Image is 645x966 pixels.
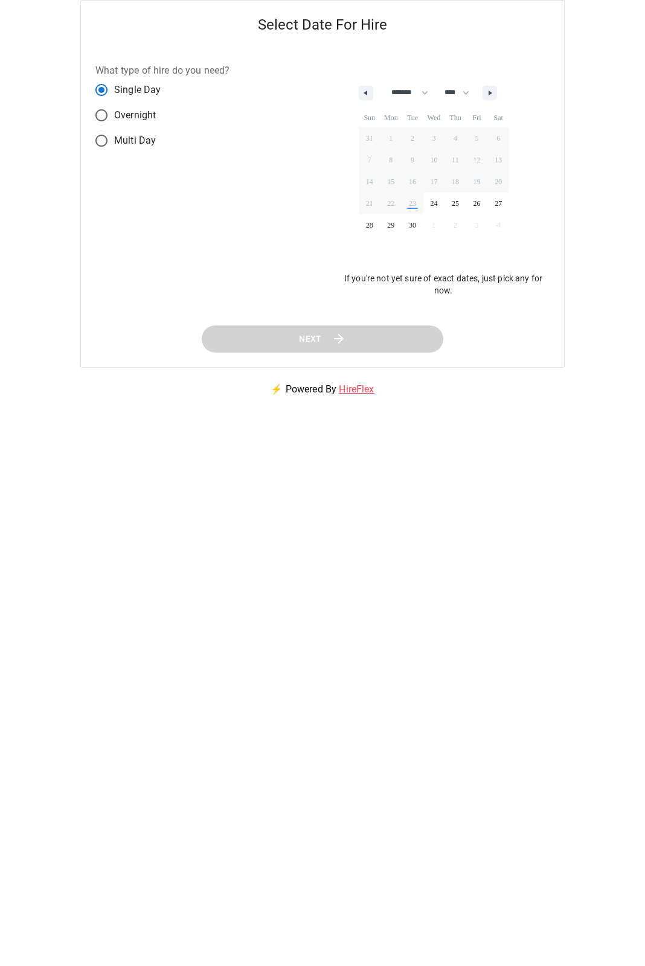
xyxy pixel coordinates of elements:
span: 10 [430,149,437,171]
span: 16 [409,171,416,193]
p: If you're not yet sure of exact dates, just pick any for now. [337,272,550,296]
span: Sat [487,108,509,127]
button: 12 [466,149,488,171]
span: 23 [409,193,416,214]
span: 28 [366,214,373,236]
button: 28 [359,214,380,236]
button: 1 [380,127,402,149]
button: 6 [487,127,509,149]
span: 21 [366,193,373,214]
span: 24 [430,193,437,214]
span: 20 [495,171,502,193]
span: 27 [495,193,502,214]
span: 15 [387,171,394,193]
span: 9 [411,149,414,171]
button: 9 [402,149,423,171]
span: Tue [402,108,423,127]
button: 13 [487,149,509,171]
span: 29 [387,214,394,236]
span: 3 [432,127,435,149]
span: 14 [366,171,373,193]
button: 20 [487,171,509,193]
span: 6 [496,127,500,149]
label: What type of hire do you need? [95,63,230,77]
button: 3 [423,127,445,149]
span: 13 [495,149,502,171]
button: 21 [359,193,380,214]
button: 24 [423,193,445,214]
span: 5 [475,127,479,149]
p: ⚡ Powered By [256,368,388,411]
button: 25 [444,193,466,214]
button: 2 [402,127,423,149]
h5: Select Date For Hire [81,1,564,49]
span: 25 [452,193,459,214]
button: 16 [402,171,423,193]
button: 27 [487,193,509,214]
button: 8 [380,149,402,171]
span: 17 [430,171,437,193]
button: 15 [380,171,402,193]
span: Single Day [114,83,161,97]
span: Thu [444,108,466,127]
button: 7 [359,149,380,171]
button: 11 [444,149,466,171]
button: 30 [402,214,423,236]
span: 7 [368,149,371,171]
span: Sun [359,108,380,127]
button: 19 [466,171,488,193]
span: 2 [411,127,414,149]
span: Next [299,331,322,347]
a: HireFlex [339,383,374,395]
span: 4 [454,127,457,149]
span: 1 [389,127,393,149]
span: 8 [389,149,393,171]
button: 22 [380,193,402,214]
span: 11 [452,149,459,171]
span: Wed [423,108,445,127]
button: 14 [359,171,380,193]
button: 17 [423,171,445,193]
span: 19 [473,171,481,193]
button: Next [202,325,443,353]
button: 5 [466,127,488,149]
span: 30 [409,214,416,236]
button: 23 [402,193,423,214]
span: Overnight [114,108,156,123]
span: Fri [466,108,488,127]
span: Multi Day [114,133,156,148]
span: 26 [473,193,481,214]
button: 4 [444,127,466,149]
button: 18 [444,171,466,193]
span: 18 [452,171,459,193]
span: 22 [387,193,394,214]
span: Mon [380,108,402,127]
button: 29 [380,214,402,236]
button: 10 [423,149,445,171]
button: 26 [466,193,488,214]
span: 12 [473,149,481,171]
